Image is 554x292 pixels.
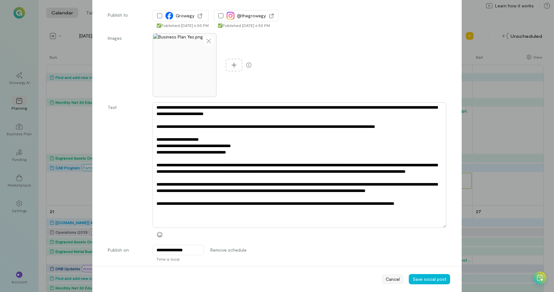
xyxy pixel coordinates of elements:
[156,256,180,262] span: Time is local
[176,13,194,19] span: Growegy
[210,247,247,253] span: Remove schedule
[108,12,146,28] label: Publish to
[218,23,278,28] div: ✅ Published [DATE] 6:50 PM
[237,13,266,19] span: @thegrowegy
[413,276,446,282] span: Save social post
[153,34,216,96] img: Business Plan Yes.png
[108,247,146,253] label: Publish on
[153,229,167,240] div: Add emoji
[156,23,209,28] div: ✅ Published [DATE] 6:50 PM
[386,276,400,282] span: Cancel
[409,274,450,284] button: Save social post
[108,35,146,97] label: Images
[153,33,217,97] div: Reorder image Business Plan Yes.png
[108,104,146,240] label: Text
[165,12,173,20] img: Facebook
[227,12,234,20] img: Instagram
